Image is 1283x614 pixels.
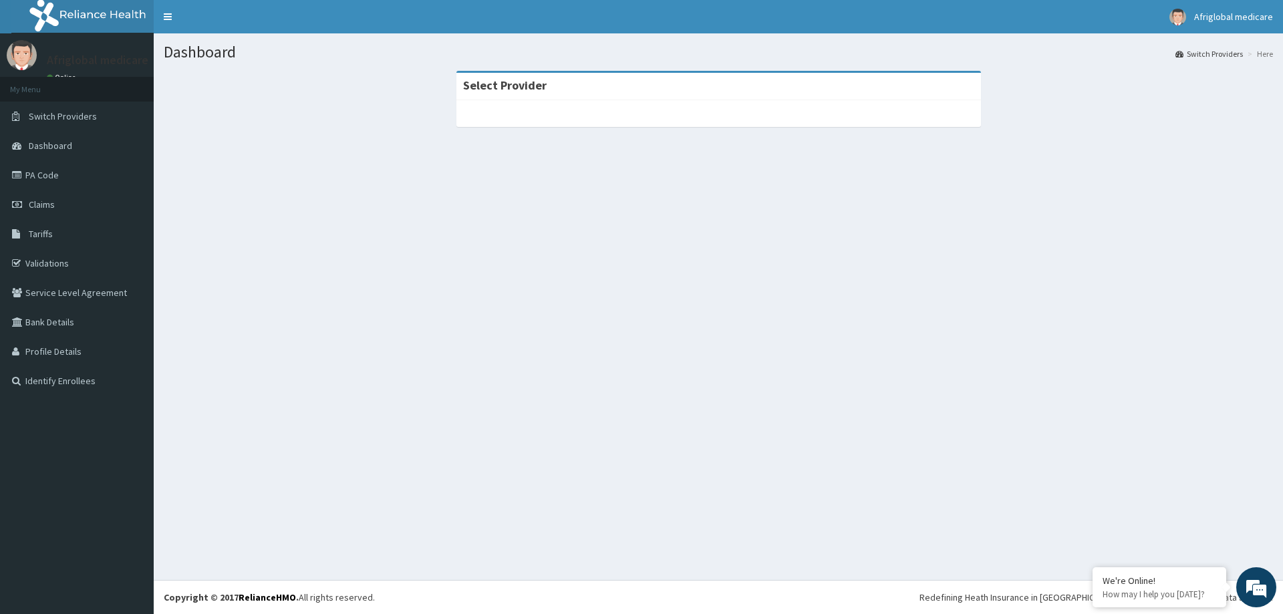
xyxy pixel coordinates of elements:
[164,591,299,603] strong: Copyright © 2017 .
[919,591,1273,604] div: Redefining Heath Insurance in [GEOGRAPHIC_DATA] using Telemedicine and Data Science!
[154,580,1283,614] footer: All rights reserved.
[239,591,296,603] a: RelianceHMO
[29,110,97,122] span: Switch Providers
[1175,48,1243,59] a: Switch Providers
[29,198,55,210] span: Claims
[1169,9,1186,25] img: User Image
[1194,11,1273,23] span: Afriglobal medicare
[7,40,37,70] img: User Image
[463,78,547,93] strong: Select Provider
[29,228,53,240] span: Tariffs
[1103,575,1216,587] div: We're Online!
[47,73,79,82] a: Online
[1244,48,1273,59] li: Here
[29,140,72,152] span: Dashboard
[164,43,1273,61] h1: Dashboard
[47,54,148,66] p: Afriglobal medicare
[1103,589,1216,600] p: How may I help you today?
